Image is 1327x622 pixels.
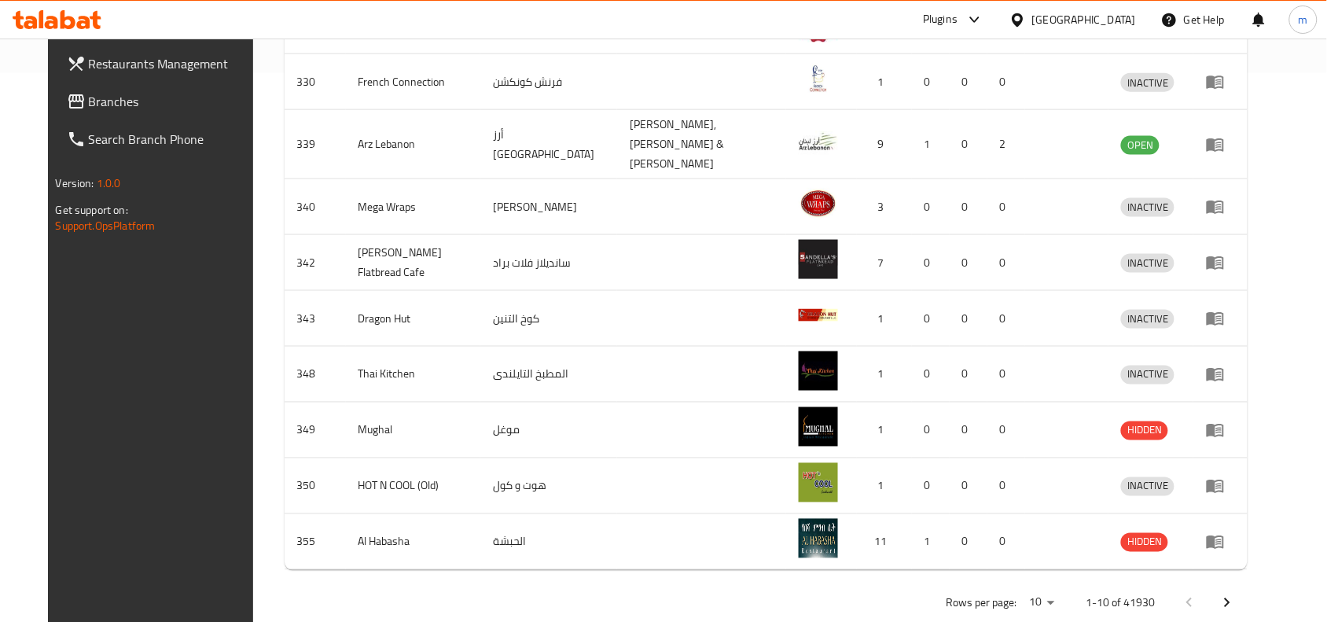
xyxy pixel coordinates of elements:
[950,110,987,179] td: 0
[1206,532,1235,551] div: Menu
[950,235,987,291] td: 0
[950,403,987,458] td: 0
[1121,136,1160,155] div: OPEN
[480,179,617,235] td: [PERSON_NAME]
[54,45,270,83] a: Restaurants Management
[987,110,1025,179] td: 2
[480,458,617,514] td: هوت و كول
[857,110,912,179] td: 9
[1206,365,1235,384] div: Menu
[923,10,958,29] div: Plugins
[1206,477,1235,495] div: Menu
[1121,198,1174,216] span: INACTIVE
[1121,198,1174,217] div: INACTIVE
[56,200,128,220] span: Get support on:
[97,173,121,193] span: 1.0.0
[799,59,838,98] img: French Connection
[1023,591,1060,615] div: Rows per page:
[912,514,950,570] td: 1
[799,296,838,335] img: Dragon Hut
[987,347,1025,403] td: 0
[799,351,838,391] img: Thai Kitchen
[857,347,912,403] td: 1
[987,291,1025,347] td: 0
[617,110,786,179] td: [PERSON_NAME],[PERSON_NAME] & [PERSON_NAME]
[799,463,838,502] img: HOT N COOL (Old)
[285,403,346,458] td: 349
[1121,533,1168,551] span: HIDDEN
[1086,594,1155,613] p: 1-10 of 41930
[912,403,950,458] td: 0
[987,514,1025,570] td: 0
[346,54,481,110] td: French Connection
[912,110,950,179] td: 1
[1032,11,1136,28] div: [GEOGRAPHIC_DATA]
[799,122,838,161] img: Arz Lebanon
[56,215,156,236] a: Support.OpsPlatform
[799,407,838,447] img: Mughal
[1121,73,1174,92] div: INACTIVE
[799,240,838,279] img: Sandella's Flatbread Cafe
[987,403,1025,458] td: 0
[285,514,346,570] td: 355
[950,54,987,110] td: 0
[1121,136,1160,154] span: OPEN
[480,291,617,347] td: كوخ التنين
[1121,477,1174,495] span: INACTIVE
[1121,421,1168,440] div: HIDDEN
[950,458,987,514] td: 0
[480,403,617,458] td: موغل
[987,235,1025,291] td: 0
[54,83,270,120] a: Branches
[346,458,481,514] td: HOT N COOL (Old)
[89,130,257,149] span: Search Branch Phone
[912,458,950,514] td: 0
[857,235,912,291] td: 7
[480,54,617,110] td: فرنش كونكشن
[285,458,346,514] td: 350
[1121,310,1174,329] div: INACTIVE
[987,458,1025,514] td: 0
[912,54,950,110] td: 0
[950,291,987,347] td: 0
[1206,421,1235,440] div: Menu
[480,110,617,179] td: أرز [GEOGRAPHIC_DATA]
[1208,584,1246,622] button: Next page
[950,347,987,403] td: 0
[285,110,346,179] td: 339
[346,514,481,570] td: Al Habasha
[346,403,481,458] td: Mughal
[1121,421,1168,440] span: HIDDEN
[857,179,912,235] td: 3
[89,54,257,73] span: Restaurants Management
[346,179,481,235] td: Mega Wraps
[1121,477,1174,496] div: INACTIVE
[912,179,950,235] td: 0
[285,291,346,347] td: 343
[480,235,617,291] td: سانديلاز فلات براد
[1206,253,1235,272] div: Menu
[1206,309,1235,328] div: Menu
[946,594,1016,613] p: Rows per page:
[1121,310,1174,328] span: INACTIVE
[857,54,912,110] td: 1
[1121,366,1174,384] span: INACTIVE
[285,179,346,235] td: 340
[89,92,257,111] span: Branches
[857,403,912,458] td: 1
[346,291,481,347] td: Dragon Hut
[950,514,987,570] td: 0
[1121,74,1174,92] span: INACTIVE
[857,458,912,514] td: 1
[285,54,346,110] td: 330
[346,347,481,403] td: Thai Kitchen
[857,514,912,570] td: 11
[912,347,950,403] td: 0
[987,179,1025,235] td: 0
[1121,254,1174,273] div: INACTIVE
[857,291,912,347] td: 1
[950,179,987,235] td: 0
[1121,533,1168,552] div: HIDDEN
[480,347,617,403] td: المطبخ التايلندى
